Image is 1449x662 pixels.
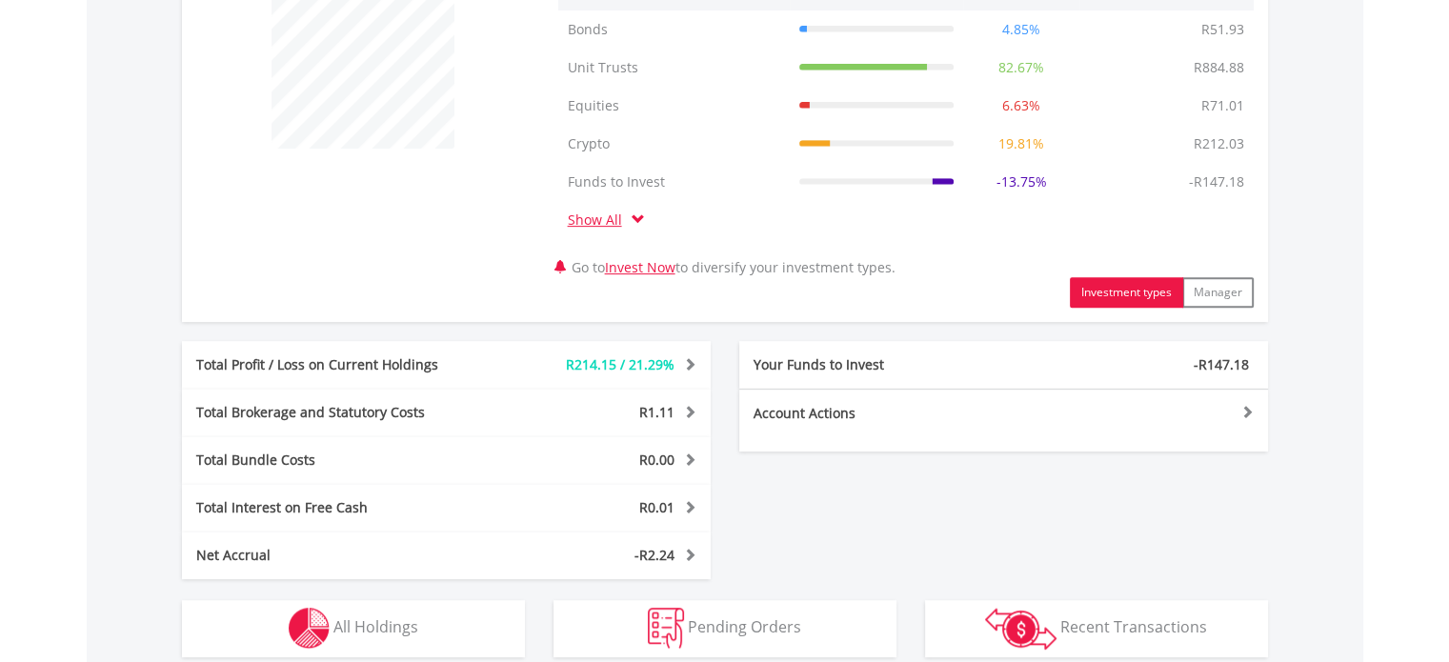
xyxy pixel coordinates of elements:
[182,403,491,422] div: Total Brokerage and Statutory Costs
[639,403,674,421] span: R1.11
[182,600,525,657] button: All Holdings
[963,125,1079,163] td: 19.81%
[985,608,1057,650] img: transactions-zar-wht.png
[605,258,675,276] a: Invest Now
[553,600,896,657] button: Pending Orders
[634,546,674,564] span: -R2.24
[182,546,491,565] div: Net Accrual
[963,163,1079,201] td: -13.75%
[688,616,801,637] span: Pending Orders
[963,87,1079,125] td: 6.63%
[1184,49,1254,87] td: R884.88
[739,355,1004,374] div: Your Funds to Invest
[963,10,1079,49] td: 4.85%
[182,451,491,470] div: Total Bundle Costs
[568,211,632,229] a: Show All
[1182,277,1254,308] button: Manager
[1060,616,1207,637] span: Recent Transactions
[925,600,1268,657] button: Recent Transactions
[639,451,674,469] span: R0.00
[739,404,1004,423] div: Account Actions
[1070,277,1183,308] button: Investment types
[289,608,330,649] img: holdings-wht.png
[1194,355,1249,373] span: -R147.18
[558,125,790,163] td: Crypto
[1192,10,1254,49] td: R51.93
[639,498,674,516] span: R0.01
[182,355,491,374] div: Total Profit / Loss on Current Holdings
[963,49,1079,87] td: 82.67%
[1184,125,1254,163] td: R212.03
[182,498,491,517] div: Total Interest on Free Cash
[558,163,790,201] td: Funds to Invest
[648,608,684,649] img: pending_instructions-wht.png
[1192,87,1254,125] td: R71.01
[566,355,674,373] span: R214.15 / 21.29%
[558,10,790,49] td: Bonds
[1179,163,1254,201] td: -R147.18
[558,49,790,87] td: Unit Trusts
[558,87,790,125] td: Equities
[333,616,418,637] span: All Holdings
